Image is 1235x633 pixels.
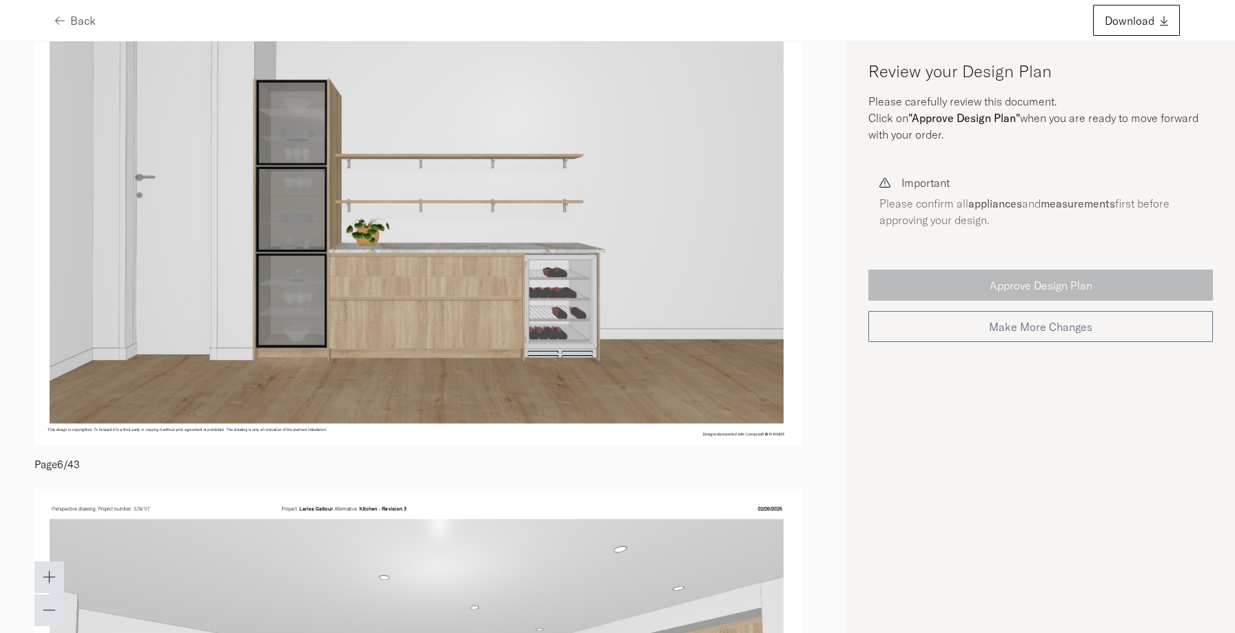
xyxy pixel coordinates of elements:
[868,93,1213,143] p: Please carefully review this document. Click on when you are ready to move forward with your order.
[1041,197,1115,210] b: measurements
[989,321,1092,332] span: Make More Changes
[879,195,1202,228] p: Please confirm all and first before approving your design.
[1093,5,1180,36] button: Download
[868,59,1213,83] h4: Review your Design Plan
[908,111,1020,125] b: "Approve Design Plan"
[55,5,96,36] button: Back
[968,197,1022,210] b: appliances
[879,174,1202,191] p: Important
[868,311,1213,342] button: Make More Changes
[1105,15,1154,26] span: Download
[70,15,96,26] span: Back
[34,445,812,479] p: Page 6 / 43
